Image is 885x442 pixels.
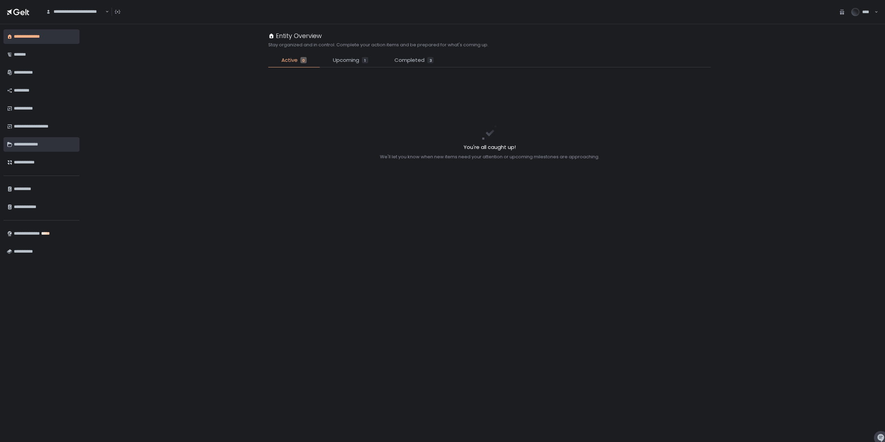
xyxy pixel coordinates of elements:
[394,56,425,64] span: Completed
[362,57,368,63] div: 1
[268,42,488,48] h2: Stay organized and in control. Complete your action items and be prepared for what's coming up.
[41,5,109,19] div: Search for option
[268,31,322,40] div: Entity Overview
[380,143,599,151] h2: You're all caught up!
[427,57,434,63] div: 3
[281,56,298,64] span: Active
[333,56,359,64] span: Upcoming
[380,154,599,160] div: We'll let you know when new items need your attention or upcoming milestones are approaching.
[46,15,105,22] input: Search for option
[300,57,307,63] div: 0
